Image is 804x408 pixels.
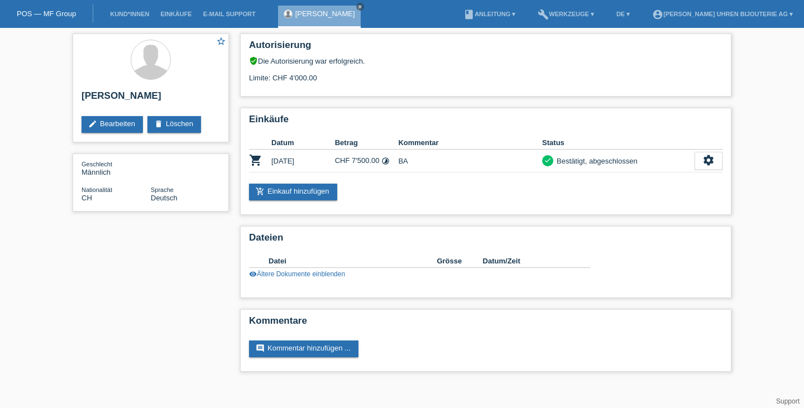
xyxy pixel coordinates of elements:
[356,3,364,11] a: close
[249,184,337,200] a: add_shopping_cartEinkauf hinzufügen
[256,187,265,196] i: add_shopping_cart
[335,150,399,172] td: CHF 7'500.00
[702,154,715,166] i: settings
[147,116,201,133] a: deleteLöschen
[198,11,261,17] a: E-Mail Support
[216,36,226,46] i: star_border
[82,90,220,107] h2: [PERSON_NAME]
[256,344,265,353] i: comment
[249,232,722,249] h2: Dateien
[335,136,399,150] th: Betrag
[249,56,722,65] div: Die Autorisierung war erfolgreich.
[295,9,355,18] a: [PERSON_NAME]
[249,40,722,56] h2: Autorisierung
[483,255,575,268] th: Datum/Zeit
[357,4,363,9] i: close
[82,116,143,133] a: editBearbeiten
[463,9,475,20] i: book
[249,56,258,65] i: verified_user
[249,315,722,332] h2: Kommentare
[154,119,163,128] i: delete
[17,9,76,18] a: POS — MF Group
[271,150,335,172] td: [DATE]
[151,194,178,202] span: Deutsch
[249,270,257,278] i: visibility
[269,255,437,268] th: Datei
[249,270,345,278] a: visibilityÄltere Dokumente einblenden
[647,11,798,17] a: account_circle[PERSON_NAME] Uhren Bijouterie AG ▾
[82,160,151,176] div: Männlich
[249,340,358,357] a: commentKommentar hinzufügen ...
[544,156,552,164] i: check
[776,397,800,405] a: Support
[542,136,695,150] th: Status
[88,119,97,128] i: edit
[652,9,663,20] i: account_circle
[538,9,549,20] i: build
[532,11,600,17] a: buildWerkzeuge ▾
[553,155,638,167] div: Bestätigt, abgeschlossen
[151,186,174,193] span: Sprache
[155,11,197,17] a: Einkäufe
[458,11,521,17] a: bookAnleitung ▾
[82,194,92,202] span: Schweiz
[104,11,155,17] a: Kund*innen
[82,161,112,167] span: Geschlecht
[249,153,262,167] i: POSP00024531
[381,157,390,165] i: 24 Raten
[398,150,542,172] td: BA
[398,136,542,150] th: Kommentar
[611,11,635,17] a: DE ▾
[249,114,722,131] h2: Einkäufe
[249,65,722,82] div: Limite: CHF 4'000.00
[271,136,335,150] th: Datum
[82,186,112,193] span: Nationalität
[437,255,482,268] th: Grösse
[216,36,226,48] a: star_border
